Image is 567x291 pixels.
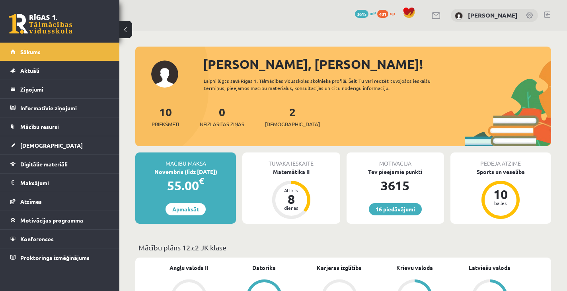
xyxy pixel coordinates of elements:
[369,203,422,215] a: 16 piedāvājumi
[10,248,109,267] a: Proktoringa izmēģinājums
[20,174,109,192] legend: Maksājumi
[347,168,444,176] div: Tev pieejamie punkti
[347,176,444,195] div: 3615
[10,155,109,173] a: Digitālie materiāli
[166,203,206,215] a: Apmaksāt
[377,10,388,18] span: 401
[265,120,320,128] span: [DEMOGRAPHIC_DATA]
[135,152,236,168] div: Mācību maksa
[10,61,109,80] a: Aktuāli
[9,14,72,34] a: Rīgas 1. Tālmācības vidusskola
[199,175,204,187] span: €
[468,11,518,19] a: [PERSON_NAME]
[20,254,90,261] span: Proktoringa izmēģinājums
[279,188,303,193] div: Atlicis
[317,264,362,272] a: Karjeras izglītība
[10,99,109,117] a: Informatīvie ziņojumi
[370,10,376,16] span: mP
[152,120,179,128] span: Priekšmeti
[10,230,109,248] a: Konferences
[10,174,109,192] a: Maksājumi
[20,80,109,98] legend: Ziņojumi
[265,105,320,128] a: 2[DEMOGRAPHIC_DATA]
[20,67,39,74] span: Aktuāli
[279,205,303,210] div: dienas
[390,10,395,16] span: xp
[20,217,83,224] span: Motivācijas programma
[242,152,340,168] div: Tuvākā ieskaite
[200,120,244,128] span: Neizlasītās ziņas
[200,105,244,128] a: 0Neizlasītās ziņas
[20,235,54,242] span: Konferences
[242,168,340,220] a: Matemātika II Atlicis 8 dienas
[170,264,208,272] a: Angļu valoda II
[10,80,109,98] a: Ziņojumi
[489,188,512,201] div: 10
[10,192,109,211] a: Atzīmes
[10,117,109,136] a: Mācību resursi
[20,48,41,55] span: Sākums
[279,193,303,205] div: 8
[20,160,68,168] span: Digitālie materiāli
[450,168,551,220] a: Sports un veselība 10 balles
[455,12,463,20] img: Nikoletta Nikolajenko
[355,10,368,18] span: 3615
[242,168,340,176] div: Matemātika II
[355,10,376,16] a: 3615 mP
[396,264,433,272] a: Krievu valoda
[377,10,399,16] a: 401 xp
[252,264,276,272] a: Datorika
[347,152,444,168] div: Motivācija
[20,123,59,130] span: Mācību resursi
[135,176,236,195] div: 55.00
[469,264,510,272] a: Latviešu valoda
[152,105,179,128] a: 10Priekšmeti
[450,152,551,168] div: Pēdējā atzīme
[204,77,453,92] div: Laipni lūgts savā Rīgas 1. Tālmācības vidusskolas skolnieka profilā. Šeit Tu vari redzēt tuvojošo...
[138,242,548,253] p: Mācību plāns 12.c2 JK klase
[20,142,83,149] span: [DEMOGRAPHIC_DATA]
[10,211,109,229] a: Motivācijas programma
[135,168,236,176] div: Novembris (līdz [DATE])
[20,99,109,117] legend: Informatīvie ziņojumi
[10,136,109,154] a: [DEMOGRAPHIC_DATA]
[489,201,512,205] div: balles
[20,198,42,205] span: Atzīmes
[10,43,109,61] a: Sākums
[450,168,551,176] div: Sports un veselība
[203,55,551,74] div: [PERSON_NAME], [PERSON_NAME]!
